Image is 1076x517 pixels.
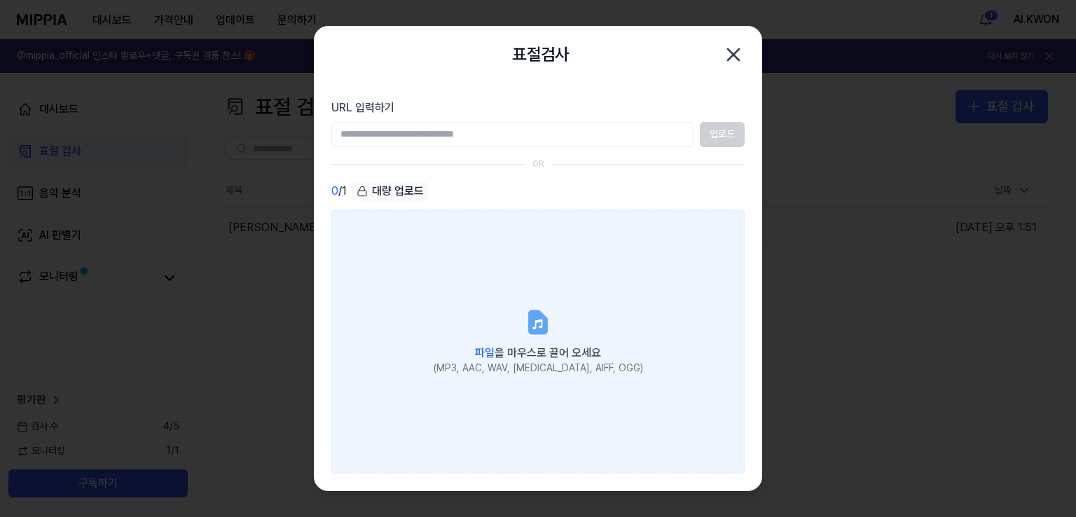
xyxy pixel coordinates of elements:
div: (MP3, AAC, WAV, [MEDICAL_DATA], AIFF, OGG) [434,361,643,375]
h2: 표절검사 [512,41,570,68]
span: 파일 [475,346,495,359]
span: 을 마우스로 끌어 오세요 [475,346,601,359]
div: OR [532,158,544,170]
span: 0 [331,183,338,200]
div: / 1 [331,181,347,202]
button: 대량 업로드 [352,181,428,202]
div: 대량 업로드 [352,181,428,201]
label: URL 입력하기 [331,99,745,116]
